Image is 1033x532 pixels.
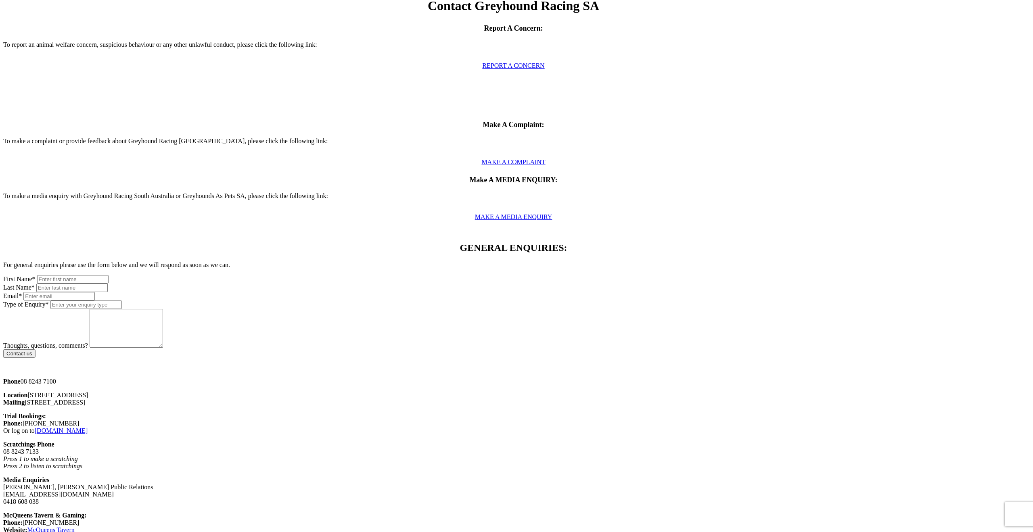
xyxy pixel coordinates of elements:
[50,300,122,309] input: Enter your enquiry type
[3,413,46,419] b: Trial Bookings:
[3,420,23,427] strong: Phone:
[3,413,1024,434] p: [PHONE_NUMBER] Or log on to
[84,512,86,519] b: :
[3,261,1024,269] p: For general enquiries please use the form below and we will respond as soon as we can.
[3,275,36,282] label: First Name
[3,342,88,349] label: Thoughts, questions, comments?
[3,455,82,469] em: Press 1 to make a scratching Press 2 to listen to scratchings
[475,213,552,220] a: MAKE A MEDIA ENQUIRY
[3,284,35,291] label: Last Name
[35,427,88,434] a: [DOMAIN_NAME]
[3,441,54,448] strong: Scratchings Phone
[3,476,49,483] strong: Media Enquiries
[3,399,25,406] strong: Mailing
[460,242,567,253] span: GENERAL ENQUIRIES:
[3,519,23,526] strong: Phone:
[3,441,1024,470] p: 08 8243 7133
[37,275,109,284] input: Enter first name
[3,301,49,308] label: Type of Enquiry
[481,159,545,165] a: MAKE A COMPLAINT
[23,292,95,300] input: Enter email
[3,392,1024,406] p: [STREET_ADDRESS] [STREET_ADDRESS]
[3,349,36,358] input: Contact us
[484,24,543,32] span: Report A Concern:
[3,476,1024,505] p: [PERSON_NAME], [PERSON_NAME] Public Relations [EMAIL_ADDRESS][DOMAIN_NAME] 0418 608 038
[3,41,1024,56] p: To report an animal welfare concern, suspicious behaviour or any other unlawful conduct, please c...
[3,512,84,519] strong: McQueens Tavern & Gaming
[482,62,544,69] a: REPORT A CONCERN
[483,121,544,129] span: Make A Complaint:
[3,192,1024,207] p: To make a media enquiry with Greyhound Racing South Australia or Greyhounds As Pets SA, please cl...
[36,284,108,292] input: Enter last name
[469,176,557,184] span: Make A MEDIA ENQUIRY:
[3,378,1024,385] p: 08 8243 7100
[3,392,27,398] strong: Location
[3,378,21,385] strong: Phone
[3,292,23,299] label: Email
[3,138,1024,152] p: To make a complaint or provide feedback about Greyhound Racing [GEOGRAPHIC_DATA], please click th...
